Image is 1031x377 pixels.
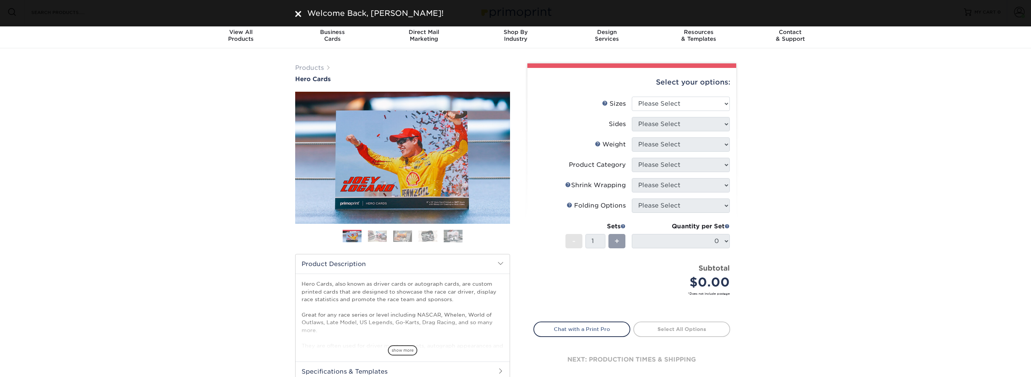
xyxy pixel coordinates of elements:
div: Shrink Wrapping [565,181,626,190]
img: close [295,11,301,17]
a: Contact& Support [745,24,836,48]
div: Cards [286,29,378,42]
div: Services [561,29,653,42]
div: Weight [595,140,626,149]
span: Shop By [470,29,561,35]
div: Products [195,29,287,42]
div: $0.00 [637,273,730,291]
a: Resources& Templates [653,24,745,48]
div: Sides [609,120,626,129]
span: - [572,235,576,247]
div: Select your options: [533,68,730,97]
div: Folding Options [567,201,626,210]
iframe: Google Customer Reviews [2,354,64,374]
span: Business [286,29,378,35]
img: Hero Cards 01 [343,231,362,243]
small: *Does not include postage [539,291,730,296]
strong: Subtotal [699,264,730,272]
img: Hero Cards 05 [444,230,463,243]
span: show more [388,345,417,355]
div: Product Category [569,160,626,169]
span: Contact [745,29,836,35]
span: Design [561,29,653,35]
a: View AllProducts [195,24,287,48]
img: Hero Cards 02 [368,231,387,242]
div: Industry [470,29,561,42]
h2: Product Description [296,254,510,274]
img: Hero Cards 04 [418,231,437,242]
span: Resources [653,29,745,35]
div: Sets [565,222,626,231]
a: BusinessCards [286,24,378,48]
a: Hero Cards [295,75,510,83]
a: DesignServices [561,24,653,48]
span: View All [195,29,287,35]
div: & Support [745,29,836,42]
span: + [614,235,619,247]
img: Hero Cards 03 [393,231,412,242]
a: Select All Options [633,322,730,337]
a: Shop ByIndustry [470,24,561,48]
a: Chat with a Print Pro [533,322,630,337]
a: Direct MailMarketing [378,24,470,48]
img: Hero Cards 01 [295,90,510,225]
span: Direct Mail [378,29,470,35]
div: & Templates [653,29,745,42]
span: Welcome Back, [PERSON_NAME]! [307,9,444,18]
a: Products [295,64,324,71]
div: Sizes [602,99,626,108]
div: Quantity per Set [632,222,730,231]
div: Marketing [378,29,470,42]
